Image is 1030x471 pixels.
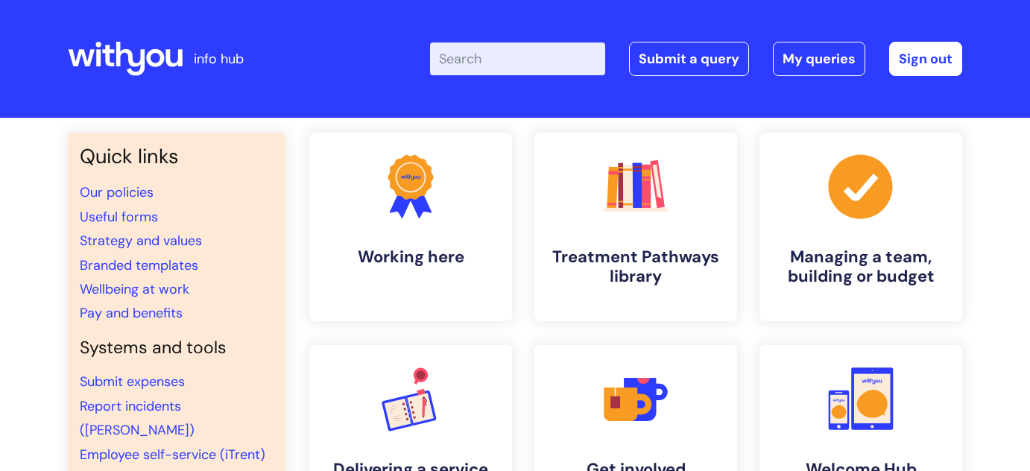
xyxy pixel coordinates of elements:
h4: Treatment Pathways library [546,247,725,287]
a: Our policies [80,183,154,201]
a: Useful forms [80,208,158,226]
div: | - [430,42,962,76]
a: My queries [773,42,865,76]
h4: Working here [321,247,500,267]
h4: Managing a team, building or budget [771,247,950,287]
a: Strategy and values [80,232,202,250]
h3: Quick links [80,145,274,168]
a: Treatment Pathways library [534,133,737,321]
a: Wellbeing at work [80,280,189,298]
a: Branded templates [80,256,198,274]
a: Managing a team, building or budget [759,133,962,321]
p: info hub [194,47,244,71]
a: Report incidents ([PERSON_NAME]) [80,397,195,439]
h4: Systems and tools [80,338,274,358]
a: Submit a query [629,42,749,76]
input: Search [430,42,605,75]
a: Pay and benefits [80,304,183,322]
a: Employee self-service (iTrent) [80,446,265,464]
a: Submit expenses [80,373,185,391]
a: Working here [309,133,512,321]
a: Sign out [889,42,962,76]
